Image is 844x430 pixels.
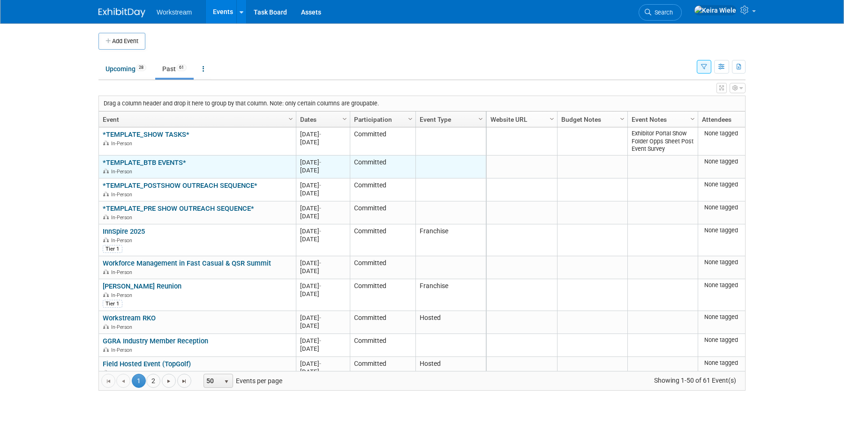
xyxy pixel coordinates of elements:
[99,96,745,111] div: Drag a column header and drop it here to group by that column. Note: only certain columns are gro...
[176,64,187,71] span: 61
[120,378,127,385] span: Go to the previous page
[319,282,321,289] span: -
[300,267,346,275] div: [DATE]
[702,181,788,188] div: None tagged
[319,131,321,138] span: -
[415,357,486,380] td: Hosted
[702,359,788,367] div: None tagged
[350,279,415,311] td: Committed
[639,4,682,21] a: Search
[162,374,176,388] a: Go to the next page
[98,60,153,78] a: Upcoming28
[157,8,192,16] span: Workstream
[103,337,208,345] a: GGRA Industry Member Reception
[350,334,415,357] td: Committed
[702,158,788,165] div: None tagged
[300,158,346,166] div: [DATE]
[300,337,346,345] div: [DATE]
[350,127,415,156] td: Committed
[340,111,350,126] a: Column Settings
[300,138,346,146] div: [DATE]
[103,314,156,322] a: Workstream RKO
[287,115,294,123] span: Column Settings
[300,345,346,353] div: [DATE]
[300,111,344,127] a: Dates
[651,9,673,16] span: Search
[103,370,109,375] img: In-Person Event
[192,374,292,388] span: Events per page
[548,115,556,123] span: Column Settings
[618,115,626,123] span: Column Settings
[98,33,145,50] button: Add Event
[415,279,486,311] td: Franchise
[103,347,109,352] img: In-Person Event
[319,205,321,212] span: -
[702,336,788,344] div: None tagged
[702,227,788,234] div: None tagged
[350,311,415,334] td: Committed
[146,374,160,388] a: 2
[547,111,558,126] a: Column Settings
[300,189,346,197] div: [DATE]
[111,237,135,244] span: In-Person
[103,245,122,252] div: Tier 1
[204,374,220,387] span: 50
[103,227,145,236] a: InnSpire 2025
[300,368,346,376] div: [DATE]
[181,378,188,385] span: Go to the last page
[103,360,191,368] a: Field Hosted Event (TopGolf)
[98,8,145,17] img: ExhibitDay
[111,269,135,275] span: In-Person
[702,111,785,127] a: Attendees
[223,378,230,386] span: select
[132,374,146,388] span: 1
[319,182,321,189] span: -
[300,360,346,368] div: [DATE]
[688,111,698,126] a: Column Settings
[319,314,321,321] span: -
[111,370,135,376] span: In-Person
[319,337,321,344] span: -
[155,60,194,78] a: Past61
[354,111,409,127] a: Participation
[103,259,271,267] a: Workforce Management in Fast Casual & QSR Summit
[103,111,290,127] a: Event
[300,314,346,322] div: [DATE]
[350,256,415,279] td: Committed
[300,290,346,298] div: [DATE]
[136,64,146,71] span: 28
[300,235,346,243] div: [DATE]
[103,324,109,329] img: In-Person Event
[420,111,480,127] a: Event Type
[103,192,109,196] img: In-Person Event
[702,130,788,137] div: None tagged
[103,282,181,290] a: [PERSON_NAME] Reunion
[406,111,416,126] a: Column Settings
[350,224,415,256] td: Committed
[477,115,484,123] span: Column Settings
[286,111,296,126] a: Column Settings
[618,111,628,126] a: Column Settings
[702,204,788,211] div: None tagged
[689,115,696,123] span: Column Settings
[103,141,109,145] img: In-Person Event
[407,115,414,123] span: Column Settings
[103,300,122,307] div: Tier 1
[103,169,109,173] img: In-Person Event
[350,156,415,178] td: Committed
[300,227,346,235] div: [DATE]
[101,374,115,388] a: Go to the first page
[111,169,135,175] span: In-Person
[103,181,257,190] a: *TEMPLATE_POSTSHOW OUTREACH SEQUENCE*
[177,374,191,388] a: Go to the last page
[111,324,135,330] span: In-Person
[111,141,135,147] span: In-Person
[111,192,135,198] span: In-Person
[103,237,109,242] img: In-Person Event
[319,228,321,235] span: -
[341,115,348,123] span: Column Settings
[300,204,346,212] div: [DATE]
[350,357,415,380] td: Committed
[300,259,346,267] div: [DATE]
[300,166,346,174] div: [DATE]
